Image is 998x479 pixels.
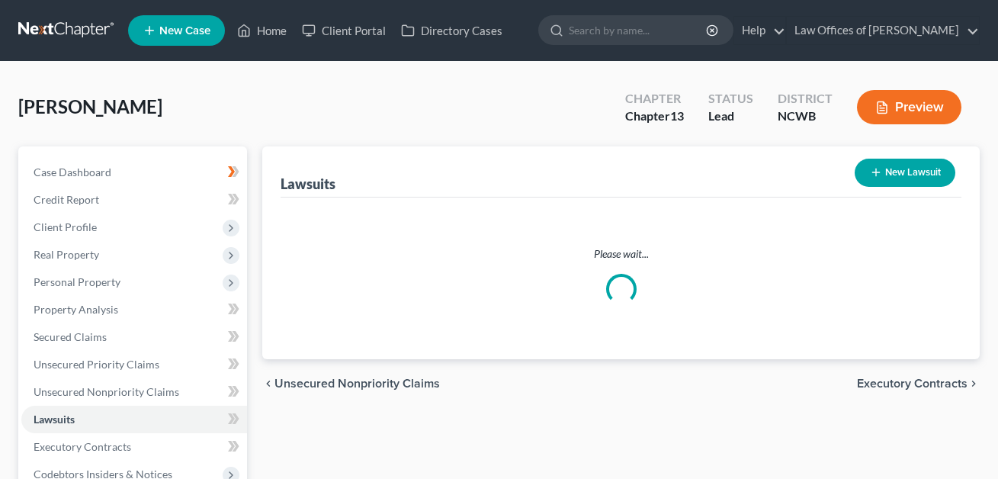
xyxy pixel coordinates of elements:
[21,406,247,433] a: Lawsuits
[34,248,99,261] span: Real Property
[34,220,97,233] span: Client Profile
[34,358,159,371] span: Unsecured Priority Claims
[21,186,247,214] a: Credit Report
[569,16,708,44] input: Search by name...
[968,378,980,390] i: chevron_right
[625,90,684,108] div: Chapter
[708,108,753,125] div: Lead
[21,351,247,378] a: Unsecured Priority Claims
[21,323,247,351] a: Secured Claims
[34,275,120,288] span: Personal Property
[21,159,247,186] a: Case Dashboard
[34,385,179,398] span: Unsecured Nonpriority Claims
[393,17,510,44] a: Directory Cases
[34,440,131,453] span: Executory Contracts
[708,90,753,108] div: Status
[857,378,968,390] span: Executory Contracts
[778,90,833,108] div: District
[857,90,961,124] button: Preview
[229,17,294,44] a: Home
[262,378,440,390] button: chevron_left Unsecured Nonpriority Claims
[34,413,75,426] span: Lawsuits
[734,17,785,44] a: Help
[294,17,393,44] a: Client Portal
[778,108,833,125] div: NCWB
[34,303,118,316] span: Property Analysis
[34,330,107,343] span: Secured Claims
[857,378,980,390] button: Executory Contracts chevron_right
[34,166,111,178] span: Case Dashboard
[670,108,684,123] span: 13
[159,25,210,37] span: New Case
[293,246,949,262] p: Please wait...
[281,175,335,193] div: Lawsuits
[262,378,274,390] i: chevron_left
[787,17,979,44] a: Law Offices of [PERSON_NAME]
[21,433,247,461] a: Executory Contracts
[625,108,684,125] div: Chapter
[274,378,440,390] span: Unsecured Nonpriority Claims
[34,193,99,206] span: Credit Report
[855,159,955,187] button: New Lawsuit
[21,296,247,323] a: Property Analysis
[21,378,247,406] a: Unsecured Nonpriority Claims
[18,95,162,117] span: [PERSON_NAME]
